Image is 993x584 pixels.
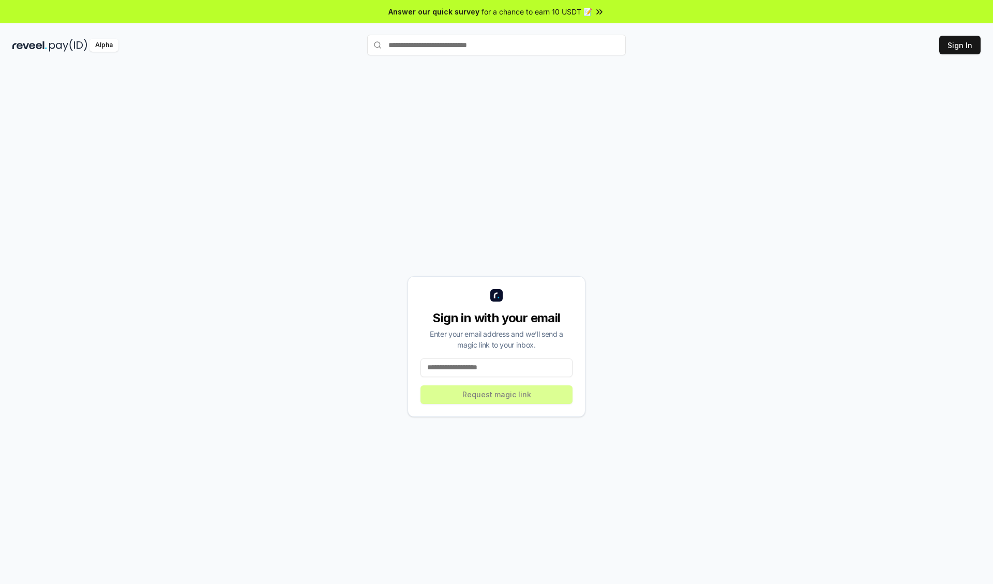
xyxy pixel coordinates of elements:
img: logo_small [490,289,503,302]
span: Answer our quick survey [388,6,479,17]
span: for a chance to earn 10 USDT 📝 [482,6,592,17]
div: Sign in with your email [420,310,573,326]
img: pay_id [49,39,87,52]
button: Sign In [939,36,981,54]
div: Enter your email address and we’ll send a magic link to your inbox. [420,328,573,350]
div: Alpha [89,39,118,52]
img: reveel_dark [12,39,47,52]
